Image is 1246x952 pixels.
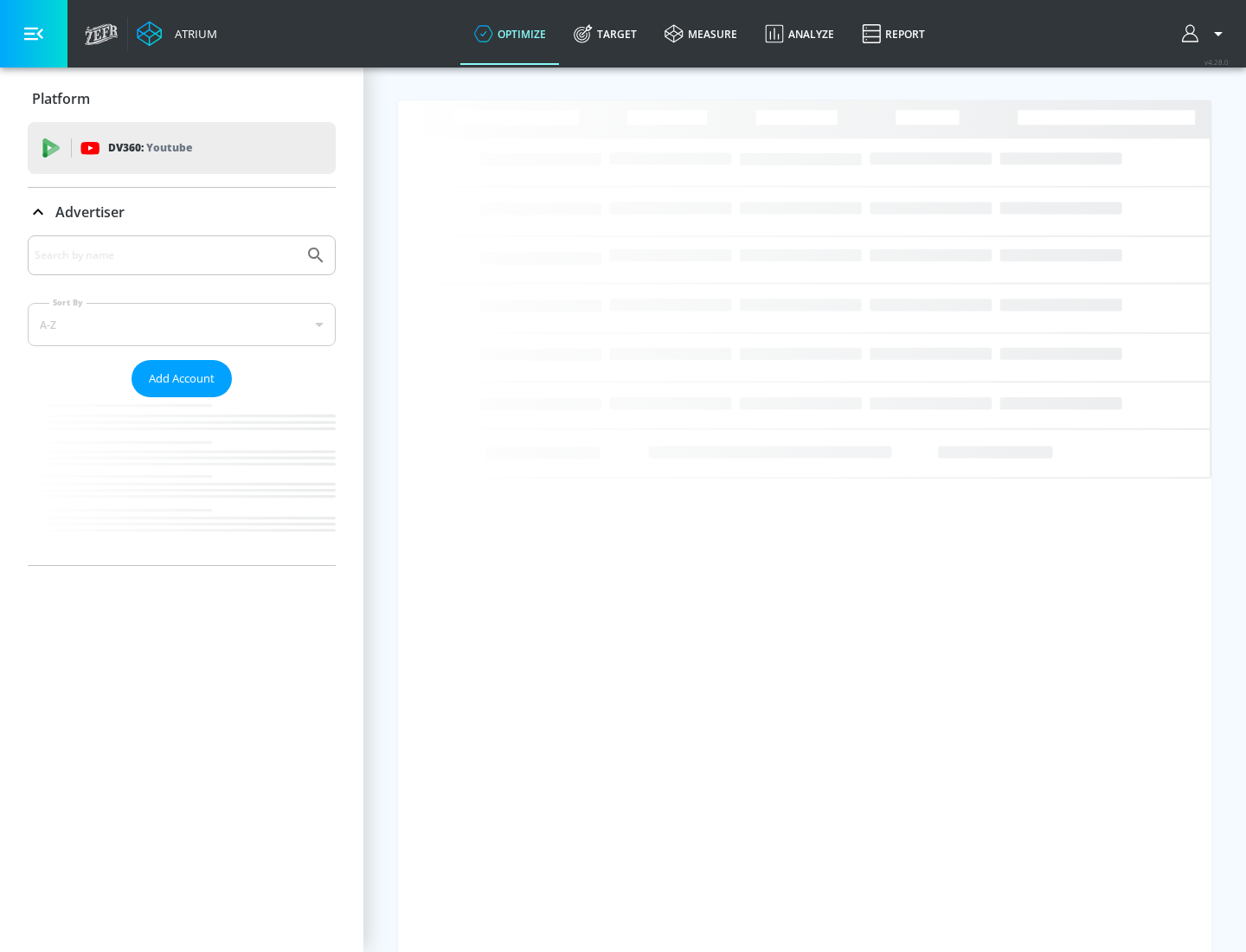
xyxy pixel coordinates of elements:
a: Analyze [751,3,848,65]
p: Advertiser [55,203,125,222]
a: measure [651,3,751,65]
nav: list of Advertiser [28,397,336,565]
div: A-Z [28,303,336,346]
div: Advertiser [28,235,336,565]
div: Atrium [168,26,217,42]
a: optimize [460,3,560,65]
div: Platform [28,74,336,123]
p: Youtube [146,138,192,157]
div: DV360: Youtube [28,122,336,174]
input: Search by name [35,244,297,267]
div: Advertiser [28,188,336,236]
button: Add Account [132,360,232,397]
a: Target [560,3,651,65]
a: Report [848,3,939,65]
p: DV360: [108,138,192,158]
a: Atrium [137,21,217,47]
label: Sort By [49,297,87,308]
span: v 4.28.0 [1204,57,1229,67]
p: Platform [32,89,90,108]
span: Add Account [149,369,215,389]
